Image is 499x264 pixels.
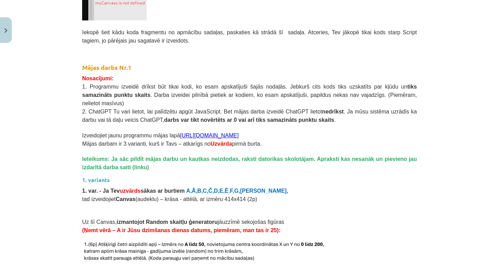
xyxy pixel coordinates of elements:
span: Nosacījumi: [82,75,114,81]
strong: Mājas darbs Nr.1 [82,63,131,71]
a: [URL][DOMAIN_NAME] [180,133,239,138]
span: uzvārds [120,188,140,194]
span: Ieteikums: Ja sāc pildīt mājas darbu un kautkas neizdodas, raksti datorikas skolotājam. Apraksti ... [82,156,417,170]
span: 1. var. - Ja Tev sākas ar burtiem [82,188,185,194]
span: Izveidojiet jaunu programmu mājas lapā [82,133,239,138]
span: Iekopē šeit kādu koda fragmentu no apmācību sadaļas, paskaties kā strādā šī sadaļa. Atceries, Tev... [82,29,417,44]
span: Uzvārda [211,141,232,147]
b: Canvas [116,196,135,202]
b: F,G,[PERSON_NAME], [230,188,288,194]
span: Uz šī Canvas, jāuzzīmē sekojošas figūras [82,219,284,225]
strong: 1. variants [82,176,110,183]
img: icon-close-lesson-0947bae3869378f0d4975bcd49f059093ad1ed9edebbc8119c70593378902aed.svg [5,28,7,33]
span: A,Ā,B,C,Č,D,E,Ē [186,188,228,194]
b: nedrīkst [322,109,344,115]
b: darbs var tikt novērtēts ar 0 vai arī tiks samazināts punktu skaits [164,117,334,123]
span: (Ņemt vērā – A ir Jūsu dzimšanas dienas datums, piemēram, man tas ir 25): [82,227,280,233]
span: 2. ChatGPT Tu vari lietot, lai palīdzētu apgūt JavaScript. Bet mājas darba izveidē ChatGPT lietot... [82,109,417,123]
span: Mājas darbam ir 3 varianti, kurš ir Tavs – atkarīgs no pirmā burta. [82,141,262,147]
b: izmantojot Random skaitļu ģeneratoru [117,219,218,225]
span: tad izveidojiet (audeklu) – krāsa - attēlā, ar izmēru 414x414 (2p) [82,196,257,202]
span: 1. Programmu izveidē drīkst būt tikai kodi, ko esam apskatījuši šajās nodaļās. Jebkurš cits kods ... [82,84,417,106]
span: , [228,188,288,194]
